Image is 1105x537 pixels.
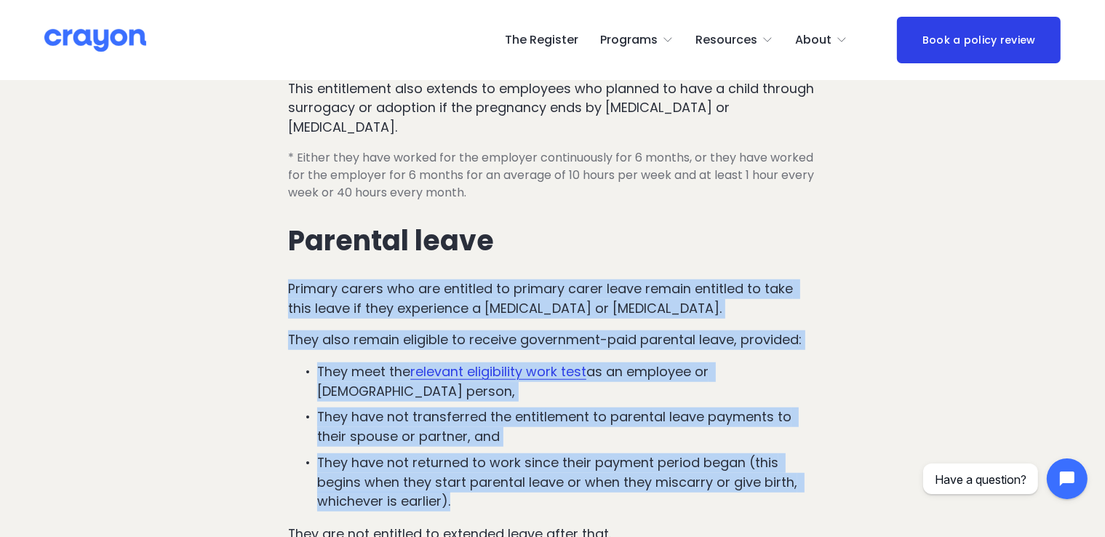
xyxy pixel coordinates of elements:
span: Resources [695,30,757,51]
a: folder dropdown [601,28,674,52]
a: Book a policy review [897,17,1061,64]
p: They also remain eligible to receive government-paid parental leave, provided: [288,330,817,350]
span: About [795,30,831,51]
img: Crayon [44,28,146,53]
a: The Register [505,28,578,52]
p: Primary carers who are entitled to primary carer leave remain entitled to take this leave if they... [288,279,817,318]
p: They meet the as an employee or [DEMOGRAPHIC_DATA] person, [317,362,817,401]
strong: Parental leave [288,221,494,260]
p: This entitlement also extends to employees who planned to have a child through surrogacy or adopt... [288,79,817,138]
p: * Either they have worked for the employer continuously for 6 months, or they have worked for the... [288,149,817,202]
a: folder dropdown [695,28,773,52]
a: folder dropdown [795,28,847,52]
p: They have not returned to work since their payment period began (this begins when they start pare... [317,453,817,512]
a: relevant eligibility work test [410,362,586,381]
span: Programs [601,30,658,51]
p: They have not transferred the entitlement to parental leave payments to their spouse or partner, and [317,407,817,446]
